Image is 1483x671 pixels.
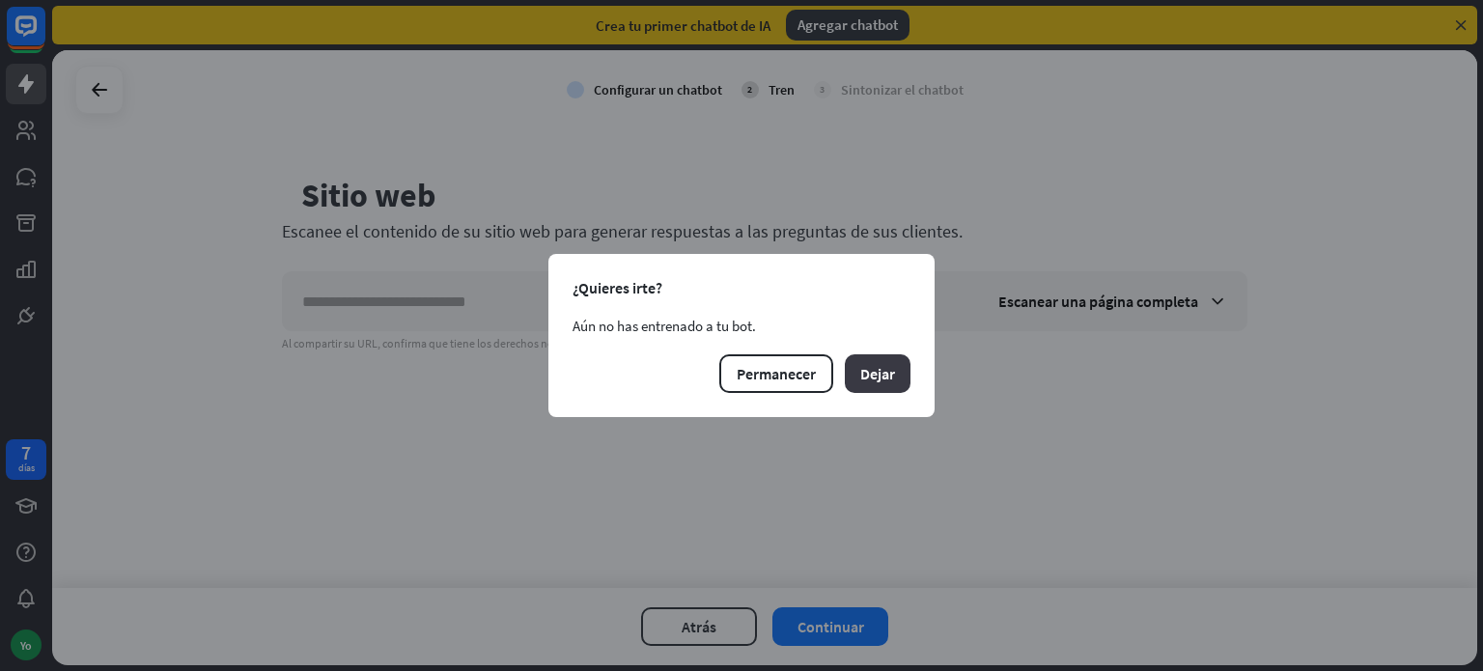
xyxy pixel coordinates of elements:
[573,278,662,297] font: ¿Quieres irte?
[860,364,895,383] font: Dejar
[15,8,73,66] button: Abrir el widget de chat LiveChat
[719,354,833,393] button: Permanecer
[573,317,756,335] font: Aún no has entrenado a tu bot.
[737,364,816,383] font: Permanecer
[845,354,910,393] button: Dejar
